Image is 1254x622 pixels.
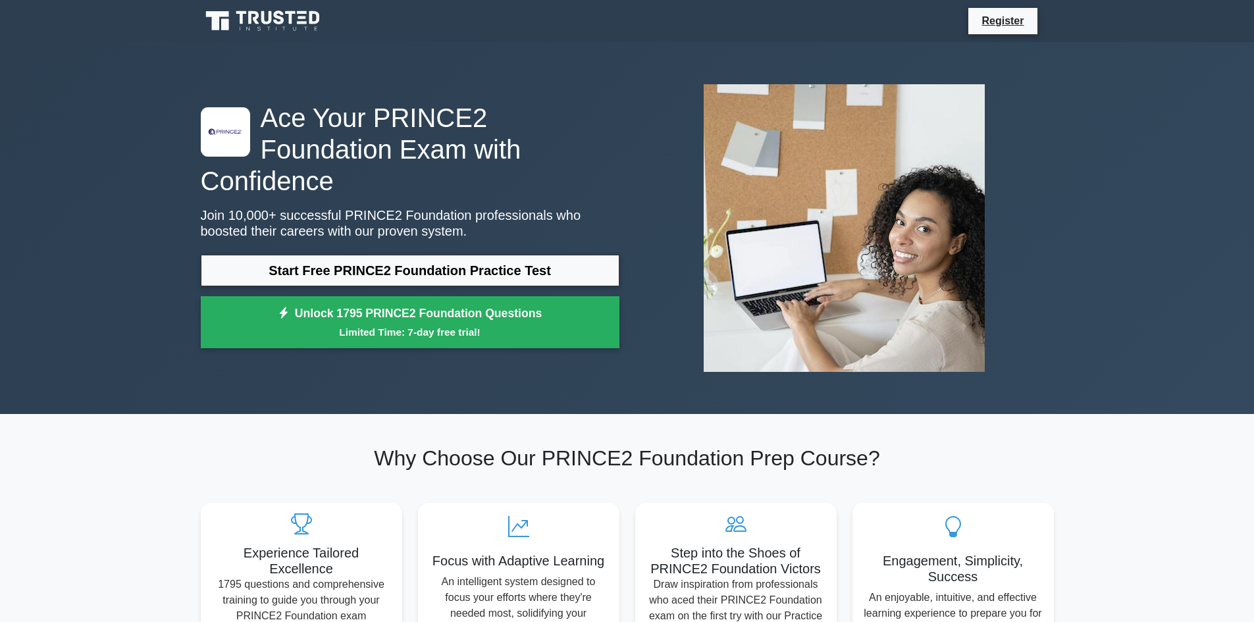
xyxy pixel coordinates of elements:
[974,13,1032,29] a: Register
[201,102,619,197] h1: Ace Your PRINCE2 Foundation Exam with Confidence
[201,446,1054,471] h2: Why Choose Our PRINCE2 Foundation Prep Course?
[646,545,826,577] h5: Step into the Shoes of PRINCE2 Foundation Victors
[201,255,619,286] a: Start Free PRINCE2 Foundation Practice Test
[429,553,609,569] h5: Focus with Adaptive Learning
[217,324,603,340] small: Limited Time: 7-day free trial!
[201,296,619,349] a: Unlock 1795 PRINCE2 Foundation QuestionsLimited Time: 7-day free trial!
[863,553,1043,584] h5: Engagement, Simplicity, Success
[211,545,392,577] h5: Experience Tailored Excellence
[201,207,619,239] p: Join 10,000+ successful PRINCE2 Foundation professionals who boosted their careers with our prove...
